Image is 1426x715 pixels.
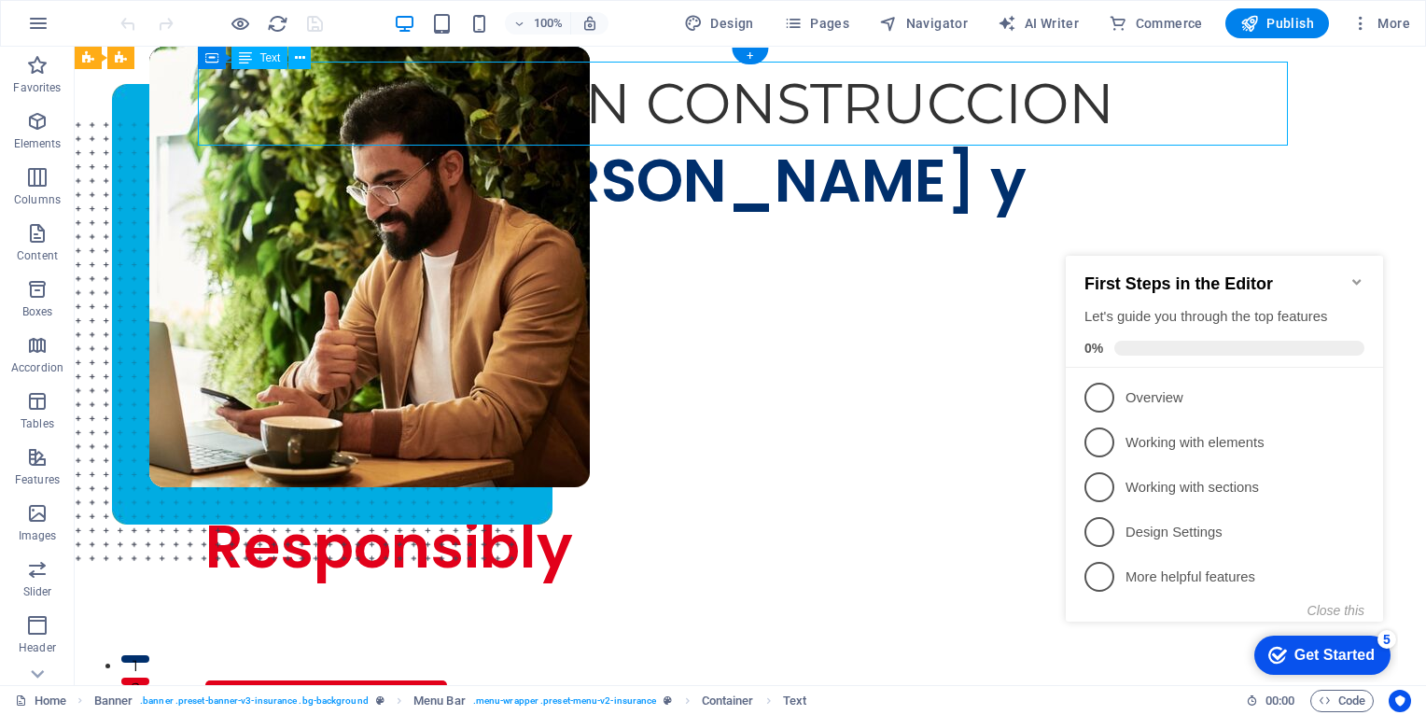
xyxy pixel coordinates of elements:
[67,340,291,359] p: More helpful features
[1101,8,1210,38] button: Commerce
[7,327,325,372] li: More helpful features
[1389,690,1411,712] button: Usercentrics
[140,690,369,712] span: . banner .preset-banner-v3-insurance .bg-background
[783,690,806,712] span: Click to select. Double-click to edit
[7,282,325,327] li: Design Settings
[17,248,58,263] p: Content
[94,690,806,712] nav: breadcrumb
[249,375,306,390] button: Close this
[677,8,762,38] button: Design
[581,15,598,32] i: On resize automatically adjust zoom level to fit chosen device.
[533,12,563,35] h6: 100%
[872,8,975,38] button: Navigator
[7,192,325,237] li: Working with elements
[196,408,332,447] div: Get Started 5 items remaining, 0% complete
[319,402,338,421] div: 5
[67,161,291,180] p: Overview
[1265,690,1294,712] span: 00 00
[67,205,291,225] p: Working with elements
[376,695,384,706] i: This element is a customizable preset
[23,584,52,599] p: Slider
[67,295,291,315] p: Design Settings
[7,237,325,282] li: Working with sections
[15,472,60,487] p: Features
[1109,14,1203,33] span: Commerce
[784,14,849,33] span: Pages
[473,690,657,712] span: . menu-wrapper .preset-menu-v2-insurance
[1279,694,1281,708] span: :
[1351,14,1410,33] span: More
[229,12,251,35] button: Click here to leave preview mode and continue editing
[413,690,466,712] span: Click to select. Double-click to edit
[21,416,54,431] p: Tables
[776,8,857,38] button: Pages
[677,8,762,38] div: Design (Ctrl+Alt+Y)
[94,690,133,712] span: Click to select. Double-click to edit
[1246,690,1295,712] h6: Session time
[732,48,768,64] div: +
[1344,8,1418,38] button: More
[26,47,306,66] h2: First Steps in the Editor
[22,304,53,319] p: Boxes
[13,80,61,95] p: Favorites
[11,360,63,375] p: Accordion
[505,12,571,35] button: 100%
[19,640,56,655] p: Header
[26,79,306,99] div: Let's guide you through the top features
[19,528,57,543] p: Images
[15,690,66,712] a: Click to cancel selection. Double-click to open Pages
[67,250,291,270] p: Working with sections
[267,13,288,35] i: Reload page
[14,192,61,207] p: Columns
[1310,690,1374,712] button: Code
[684,14,754,33] span: Design
[14,136,62,151] p: Elements
[990,8,1086,38] button: AI Writer
[1240,14,1314,33] span: Publish
[1319,690,1365,712] span: Code
[26,113,56,128] span: 0%
[7,147,325,192] li: Overview
[664,695,672,706] i: This element is a customizable preset
[879,14,968,33] span: Navigator
[702,690,754,712] span: Click to select. Double-click to edit
[236,419,316,436] div: Get Started
[1225,8,1329,38] button: Publish
[291,47,306,62] div: Minimize checklist
[266,12,288,35] button: reload
[998,14,1079,33] span: AI Writer
[259,52,280,63] span: Text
